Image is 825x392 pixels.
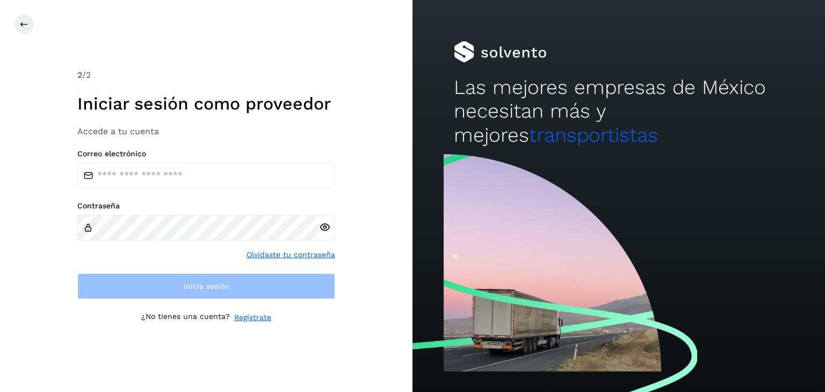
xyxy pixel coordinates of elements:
[247,249,335,260] a: Olvidaste tu contraseña
[529,124,658,147] span: transportistas
[77,70,82,80] span: 2
[77,149,335,158] label: Correo electrónico
[141,312,230,323] p: ¿No tienes una cuenta?
[77,93,335,114] h1: Iniciar sesión como proveedor
[454,76,784,147] h2: Las mejores empresas de México necesitan más y mejores
[77,126,335,136] h3: Accede a tu cuenta
[77,273,335,299] button: Inicia sesión
[234,312,271,323] a: Regístrate
[77,201,335,210] label: Contraseña
[77,69,335,82] div: /2
[184,282,229,290] span: Inicia sesión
